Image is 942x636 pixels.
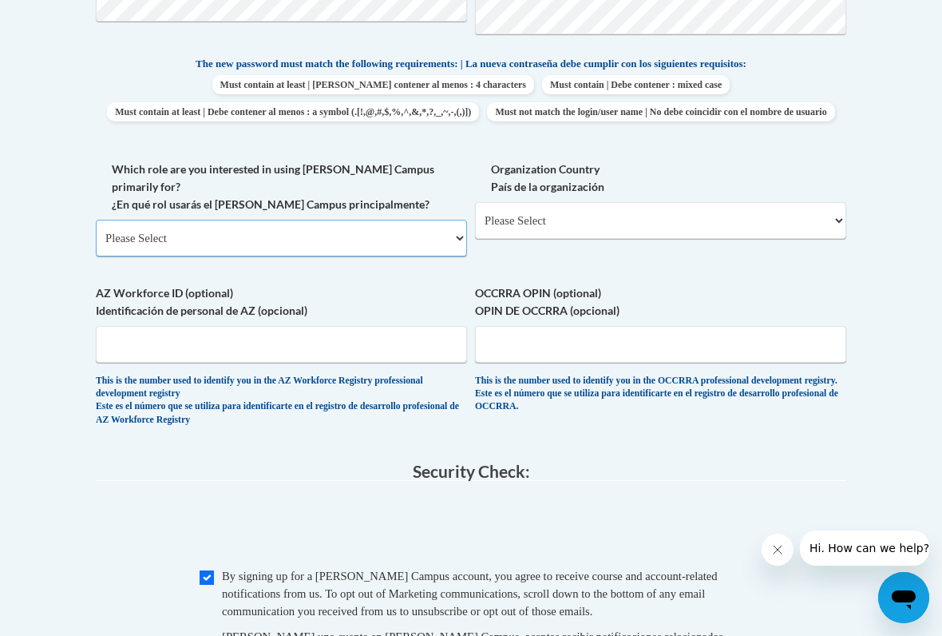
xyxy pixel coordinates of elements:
span: Security Check: [413,461,530,481]
span: Must contain at least | Debe contener al menos : a symbol (.[!,@,#,$,%,^,&,*,?,_,~,-,(,)]) [107,102,479,121]
label: Organization Country País de la organización [475,161,846,196]
span: The new password must match the following requirements: | La nueva contraseña debe cumplir con lo... [196,57,746,71]
iframe: reCAPTCHA [350,497,592,559]
div: This is the number used to identify you in the OCCRRA professional development registry. Este es ... [475,375,846,414]
span: By signing up for a [PERSON_NAME] Campus account, you agree to receive course and account-related... [222,570,718,618]
label: OCCRRA OPIN (optional) OPIN DE OCCRRA (opcional) [475,284,846,320]
span: Must not match the login/user name | No debe coincidir con el nombre de usuario [487,102,834,121]
iframe: Close message [762,534,794,566]
label: Which role are you interested in using [PERSON_NAME] Campus primarily for? ¿En qué rol usarás el ... [96,161,467,213]
iframe: Button to launch messaging window [878,572,929,623]
label: AZ Workforce ID (optional) Identificación de personal de AZ (opcional) [96,284,467,320]
div: This is the number used to identify you in the AZ Workforce Registry professional development reg... [96,375,467,427]
span: Must contain at least | [PERSON_NAME] contener al menos : 4 characters [212,75,534,94]
iframe: Message from company [800,531,929,566]
span: Must contain | Debe contener : mixed case [542,75,730,94]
